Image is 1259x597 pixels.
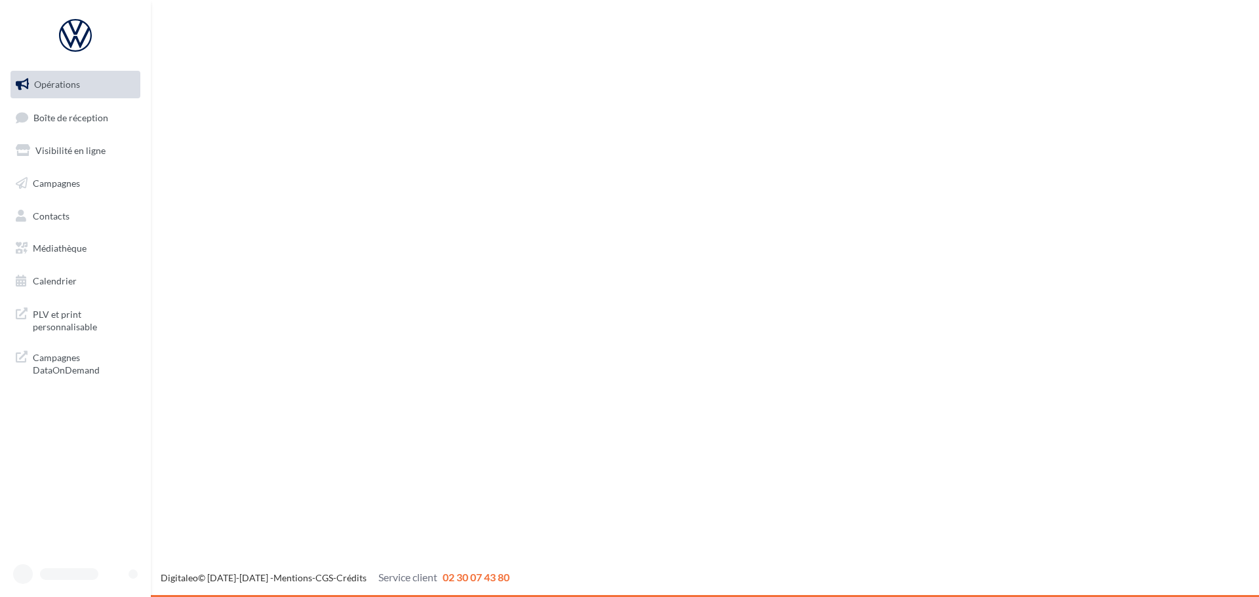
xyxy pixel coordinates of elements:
a: Mentions [273,572,312,583]
a: Campagnes [8,170,143,197]
span: Service client [378,571,437,583]
span: Campagnes [33,178,80,189]
a: Calendrier [8,267,143,295]
a: Crédits [336,572,367,583]
span: © [DATE]-[DATE] - - - [161,572,510,583]
a: Contacts [8,202,143,230]
a: Campagnes DataOnDemand [8,343,143,382]
a: CGS [315,572,333,583]
span: Boîte de réception [33,111,108,123]
span: PLV et print personnalisable [33,305,135,334]
a: Visibilité en ligne [8,137,143,164]
a: Opérations [8,71,143,98]
a: Digitaleo [161,572,198,583]
span: Calendrier [33,275,77,286]
span: Médiathèque [33,242,87,254]
span: 02 30 07 43 80 [443,571,510,583]
span: Campagnes DataOnDemand [33,349,135,377]
span: Visibilité en ligne [35,145,106,156]
a: PLV et print personnalisable [8,300,143,339]
a: Médiathèque [8,235,143,262]
a: Boîte de réception [8,104,143,132]
span: Contacts [33,210,70,221]
span: Opérations [34,79,80,90]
